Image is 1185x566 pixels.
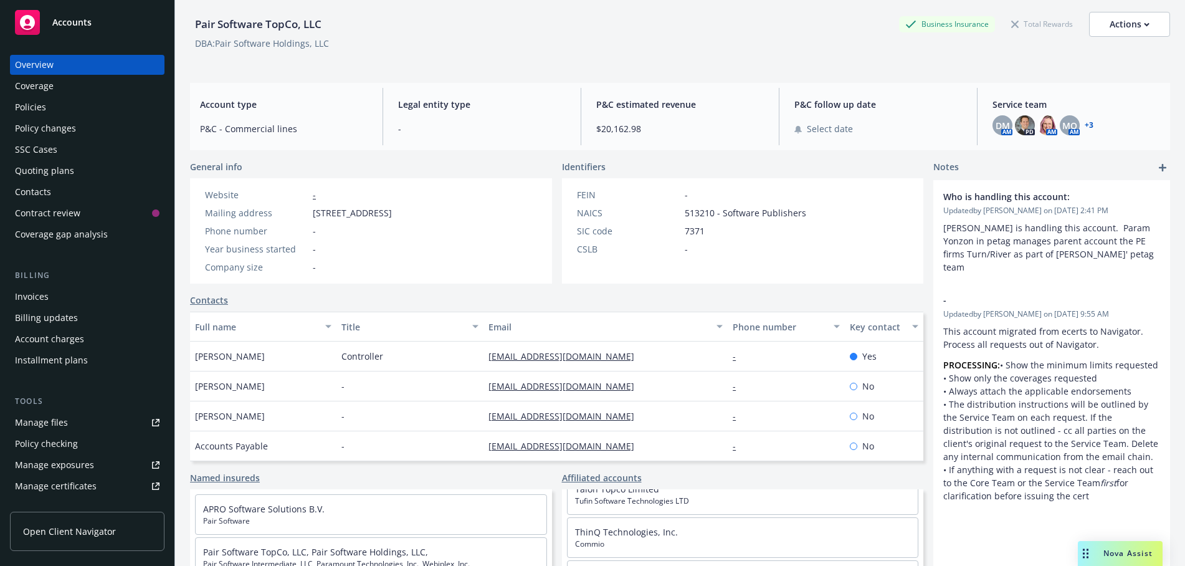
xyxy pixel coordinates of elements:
span: Yes [862,350,877,363]
a: - [313,189,316,201]
span: Pair Software [203,516,539,527]
span: General info [190,160,242,173]
span: MQ [1062,119,1077,132]
div: Year business started [205,242,308,256]
span: Accounts Payable [195,439,268,453]
span: $20,162.98 [596,122,764,135]
span: - [398,122,566,135]
span: - [341,380,345,393]
a: SSC Cases [10,140,164,160]
div: Manage exposures [15,455,94,475]
span: Service team [992,98,1160,111]
div: SSC Cases [15,140,57,160]
a: Pair Software TopCo, LLC, Pair Software Holdings, LLC, [203,546,428,558]
span: [PERSON_NAME] [195,410,265,423]
a: Contacts [10,182,164,202]
div: Mailing address [205,206,308,219]
a: Manage files [10,413,164,433]
span: Nova Assist [1103,548,1153,559]
div: NAICS [577,206,680,219]
span: Open Client Navigator [23,525,116,538]
a: Billing updates [10,308,164,328]
span: Legal entity type [398,98,566,111]
a: Policy checking [10,434,164,454]
a: Account charges [10,329,164,349]
span: 7371 [685,224,705,237]
span: DM [996,119,1010,132]
p: This account migrated from ecerts to Navigator. Process all requests out of Navigator. [943,325,1160,351]
div: Title [341,320,464,333]
div: Key contact [850,320,905,333]
button: Full name [190,312,336,342]
a: Manage certificates [10,476,164,496]
span: [PERSON_NAME] [195,350,265,363]
p: • Show the minimum limits requested • Show only the coverages requested • Always attach the appli... [943,358,1160,502]
div: Policy checking [15,434,78,454]
div: Overview [15,55,54,75]
div: Coverage [15,76,54,96]
span: - [341,439,345,453]
a: Policies [10,97,164,117]
a: APRO Software Solutions B.V. [203,503,325,515]
span: [STREET_ADDRESS] [313,206,392,219]
a: Coverage gap analysis [10,224,164,244]
div: Account charges [15,329,84,349]
a: Quoting plans [10,161,164,181]
div: Total Rewards [1005,16,1079,32]
a: Affiliated accounts [562,471,642,484]
a: add [1155,160,1170,175]
div: Billing [10,269,164,282]
span: No [862,439,874,453]
a: +3 [1085,122,1093,129]
div: Email [488,320,709,333]
span: 513210 - Software Publishers [685,206,806,219]
span: Who is handling this account: [943,190,1128,203]
span: - [341,410,345,423]
div: DBA: Pair Software Holdings, LLC [195,37,329,50]
a: [EMAIL_ADDRESS][DOMAIN_NAME] [488,440,644,452]
a: - [733,350,746,362]
div: Manage BORs [15,497,74,517]
button: Phone number [728,312,845,342]
span: Manage exposures [10,455,164,475]
span: No [862,410,874,423]
a: Installment plans [10,350,164,370]
a: Coverage [10,76,164,96]
div: SIC code [577,224,680,237]
div: Phone number [205,224,308,237]
span: - [313,261,316,274]
a: Overview [10,55,164,75]
div: CSLB [577,242,680,256]
div: Invoices [15,287,49,307]
span: Identifiers [562,160,606,173]
span: [PERSON_NAME] is handling this account. Param Yonzon in petag manages parent account the PE firms... [943,222,1156,273]
span: No [862,380,874,393]
button: Key contact [845,312,923,342]
button: Title [336,312,483,342]
span: Updated by [PERSON_NAME] on [DATE] 2:41 PM [943,205,1160,216]
a: Named insureds [190,471,260,484]
div: Business Insurance [899,16,995,32]
span: P&C follow up date [794,98,962,111]
span: - [943,294,1128,307]
button: Email [483,312,728,342]
div: Tools [10,395,164,408]
div: Who is handling this account:Updatedby [PERSON_NAME] on [DATE] 2:41 PM[PERSON_NAME] is handling t... [933,180,1170,284]
span: Notes [933,160,959,175]
span: - [313,242,316,256]
a: [EMAIL_ADDRESS][DOMAIN_NAME] [488,380,644,392]
a: Manage BORs [10,497,164,517]
div: Website [205,188,308,201]
button: Nova Assist [1078,541,1163,566]
div: Installment plans [15,350,88,370]
span: Tufin Software Technologies LTD [575,496,911,507]
div: -Updatedby [PERSON_NAME] on [DATE] 9:55 AMThis account migrated from ecerts to Navigator. Process... [933,284,1170,512]
a: Contacts [190,294,228,307]
div: Drag to move [1078,541,1093,566]
strong: PROCESSING: [943,359,1000,371]
button: Actions [1089,12,1170,37]
a: - [733,380,746,392]
a: Policy changes [10,118,164,138]
span: P&C - Commercial lines [200,122,368,135]
div: Contract review [15,203,80,223]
